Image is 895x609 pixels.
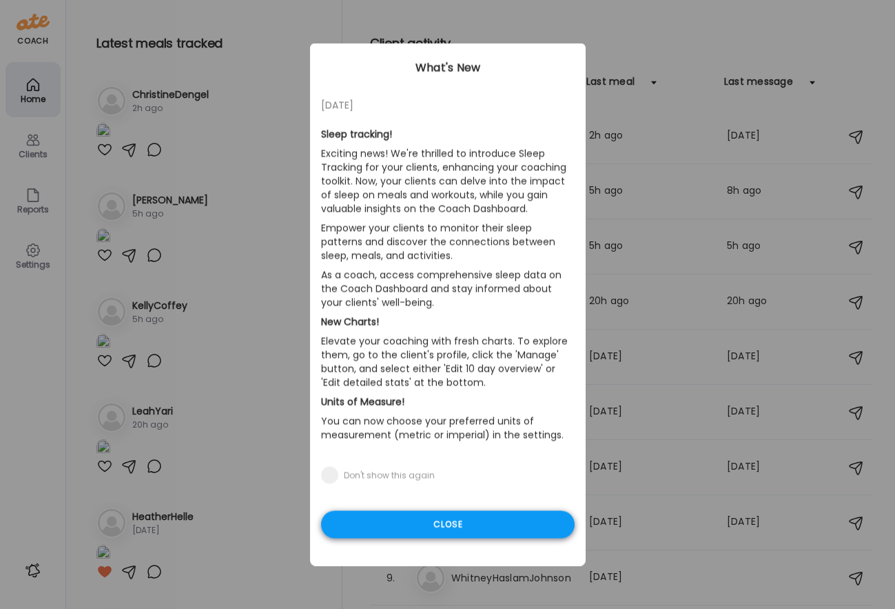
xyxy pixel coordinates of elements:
p: Elevate your coaching with fresh charts. To explore them, go to the client's profile, click the '... [321,332,575,392]
p: As a coach, access comprehensive sleep data on the Coach Dashboard and stay informed about your c... [321,266,575,312]
div: Close [321,511,575,539]
p: Empower your clients to monitor their sleep patterns and discover the connections between sleep, ... [321,219,575,266]
div: [DATE] [321,97,575,114]
b: Units of Measure! [321,395,404,409]
b: New Charts! [321,315,379,329]
div: What's New [310,60,586,77]
p: You can now choose your preferred units of measurement (metric or imperial) in the settings. [321,412,575,445]
b: Sleep tracking! [321,128,392,141]
div: Don't show this again [344,470,435,481]
p: Exciting news! We're thrilled to introduce Sleep Tracking for your clients, enhancing your coachi... [321,144,575,219]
